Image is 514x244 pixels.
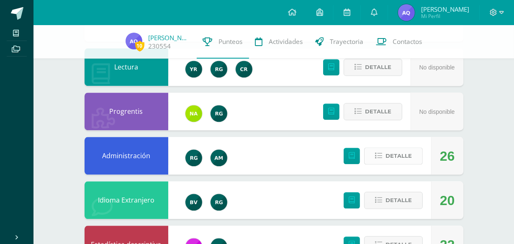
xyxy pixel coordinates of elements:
[185,194,202,211] img: 07bdc07b5f7a5bb3996481c5c7550e72.png
[236,61,252,77] img: e534704a03497a621ce20af3abe0ca0c.png
[365,104,391,119] span: Detalle
[211,61,227,77] img: 24ef3269677dd7dd963c57b86ff4a022.png
[149,33,190,42] a: [PERSON_NAME]
[211,105,227,122] img: 24ef3269677dd7dd963c57b86ff4a022.png
[211,194,227,211] img: 24ef3269677dd7dd963c57b86ff4a022.png
[440,137,455,175] div: 26
[398,4,415,21] img: da12b5e6dd27892c61b2e9bff2597760.png
[85,137,168,175] div: Administración
[219,37,243,46] span: Punteos
[126,33,142,49] img: da12b5e6dd27892c61b2e9bff2597760.png
[421,13,469,20] span: Mi Perfil
[85,181,168,219] div: Idioma Extranjero
[393,37,422,46] span: Contactos
[269,37,303,46] span: Actividades
[185,149,202,166] img: 24ef3269677dd7dd963c57b86ff4a022.png
[185,61,202,77] img: 765d7ba1372dfe42393184f37ff644ec.png
[364,147,423,164] button: Detalle
[135,41,144,51] span: 10
[385,193,412,208] span: Detalle
[330,37,364,46] span: Trayectoria
[211,149,227,166] img: 6e92675d869eb295716253c72d38e6e7.png
[85,48,168,86] div: Lectura
[344,103,402,120] button: Detalle
[419,64,455,71] span: No disponible
[249,25,309,59] a: Actividades
[365,59,391,75] span: Detalle
[440,182,455,219] div: 20
[419,108,455,115] span: No disponible
[197,25,249,59] a: Punteos
[344,59,402,76] button: Detalle
[385,148,412,164] span: Detalle
[185,105,202,122] img: 35a337993bdd6a3ef9ef2b9abc5596bd.png
[370,25,429,59] a: Contactos
[149,42,171,51] a: 230554
[364,192,423,209] button: Detalle
[421,5,469,13] span: [PERSON_NAME]
[85,92,168,130] div: Progrentis
[309,25,370,59] a: Trayectoria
